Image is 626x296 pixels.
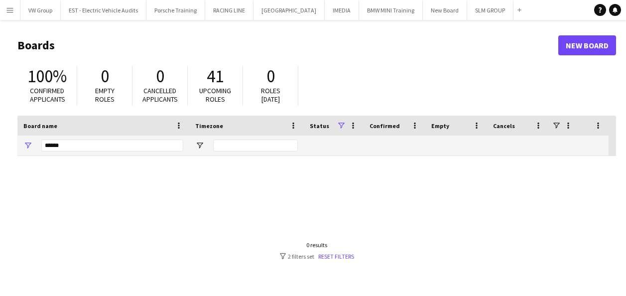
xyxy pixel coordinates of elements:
button: IMEDIA [325,0,359,20]
a: Reset filters [318,253,354,260]
button: RACING LINE [205,0,253,20]
input: Board name Filter Input [41,140,183,151]
a: New Board [558,35,616,55]
span: Empty [431,122,449,130]
button: VW Group [20,0,61,20]
h1: Boards [17,38,558,53]
button: Open Filter Menu [23,141,32,150]
div: 0 results [280,241,354,249]
span: Timezone [195,122,223,130]
span: Status [310,122,329,130]
span: Board name [23,122,57,130]
span: Cancels [493,122,515,130]
button: Porsche Training [146,0,205,20]
span: 0 [266,65,275,87]
span: Confirmed [370,122,400,130]
span: Upcoming roles [199,86,231,104]
button: EST - Electric Vehicle Audits [61,0,146,20]
div: 2 filters set [280,253,354,260]
span: Roles [DATE] [261,86,280,104]
span: 0 [156,65,164,87]
input: Timezone Filter Input [213,140,298,151]
span: Empty roles [95,86,115,104]
span: 0 [101,65,109,87]
button: [GEOGRAPHIC_DATA] [253,0,325,20]
button: Open Filter Menu [195,141,204,150]
button: SLM GROUP [467,0,513,20]
button: BMW MINI Training [359,0,423,20]
span: 100% [27,65,67,87]
span: Confirmed applicants [30,86,65,104]
button: New Board [423,0,467,20]
span: 41 [207,65,224,87]
span: Cancelled applicants [142,86,178,104]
